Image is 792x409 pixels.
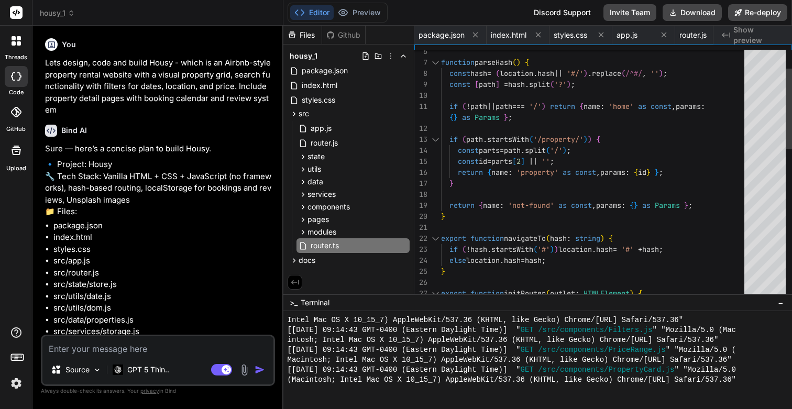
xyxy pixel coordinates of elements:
span: data [307,176,323,187]
span: } [684,201,688,210]
span: Intel Mac OS X 10_15_7) AppleWebKit/537.36 (KHTML, like Gecko) Chrome/[URL] Safari/537.36" [288,315,684,325]
span: " "Mozilla/5.0 (Mac [652,325,736,335]
span: location [558,245,592,254]
div: Click to collapse the range. [428,134,442,145]
span: . [483,135,487,144]
span: 2 [516,157,521,166]
span: ] [521,157,525,166]
span: : [701,102,705,111]
span: . [500,256,504,265]
span: '#/' [567,69,584,78]
span: . [588,69,592,78]
span: '#' [621,245,634,254]
div: 7 [414,57,427,68]
li: src/app.js [53,255,273,267]
label: code [9,88,24,97]
span: = [487,157,491,166]
span: || [554,69,563,78]
span: : [500,201,504,210]
span: Show preview [733,25,784,46]
span: || [487,102,496,111]
span: ( [550,80,554,89]
span: { [596,135,600,144]
span: src [299,108,309,119]
span: HTMLElement [584,289,630,298]
span: ; [659,168,663,177]
span: params [600,168,625,177]
span: − [778,297,784,308]
span: ; [567,146,571,155]
span: else [449,256,466,265]
span: /src/components/PropertyCard.js [538,365,674,375]
span: GET [521,345,534,355]
div: 19 [414,200,427,211]
div: 16 [414,167,427,178]
span: ( [462,245,466,254]
span: } [634,201,638,210]
span: ; [542,256,546,265]
li: index.html [53,231,273,244]
div: 13 [414,134,427,145]
span: ( [462,135,466,144]
span: GET [521,365,534,375]
span: params [596,201,621,210]
span: '/' [529,102,542,111]
span: pages [307,214,329,225]
span: : [621,201,625,210]
div: 27 [414,288,427,299]
div: 17 [414,178,427,189]
h6: Bind AI [61,125,87,136]
div: 23 [414,244,427,255]
span: ) [588,135,592,144]
button: Preview [334,5,385,20]
span: } [504,113,508,122]
span: '/property/' [533,135,584,144]
span: Params [655,201,680,210]
span: ) [600,234,604,243]
li: src/services/storage.js [53,326,273,338]
span: ! [466,245,470,254]
li: src/utils/date.js [53,291,273,303]
span: navigateTo [504,234,546,243]
img: GPT 5 Thinking High [113,364,123,374]
span: ( [621,69,625,78]
li: src/data/properties.js [53,314,273,326]
span: = [613,245,617,254]
span: === [512,102,525,111]
span: ( [546,146,550,155]
span: [ [475,80,479,89]
span: const [449,80,470,89]
span: hash [508,80,525,89]
span: const [458,157,479,166]
button: Re-deploy [728,4,787,21]
span: router.ts [310,239,340,252]
span: ( [512,58,516,67]
span: ) [584,69,588,78]
span: hash [525,256,542,265]
span: } [441,212,445,221]
img: Pick Models [93,366,102,374]
span: outlet [550,289,575,298]
span: as [638,102,646,111]
span: : [508,168,512,177]
span: as [558,201,567,210]
span: state [307,151,325,162]
span: = [521,256,525,265]
span: const [449,69,470,78]
span: { [609,234,613,243]
span: hash [550,234,567,243]
span: package.json [419,30,465,40]
span: package.json [301,64,349,77]
div: Files [283,30,322,40]
button: Download [663,4,722,21]
span: ) [554,245,558,254]
span: '' [651,69,659,78]
span: initRouter [504,289,546,298]
span: . [592,245,596,254]
span: ; [571,80,575,89]
div: 12 [414,123,427,134]
span: housy_1 [290,51,317,61]
div: 9 [414,79,427,90]
span: /^#/ [625,69,642,78]
span: Macintosh; Intel Mac OS X 10_15_7) AppleWebKit/537.36 (KHTML, like Gecko) Chrome/[URL] Safari/537... [288,355,732,365]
